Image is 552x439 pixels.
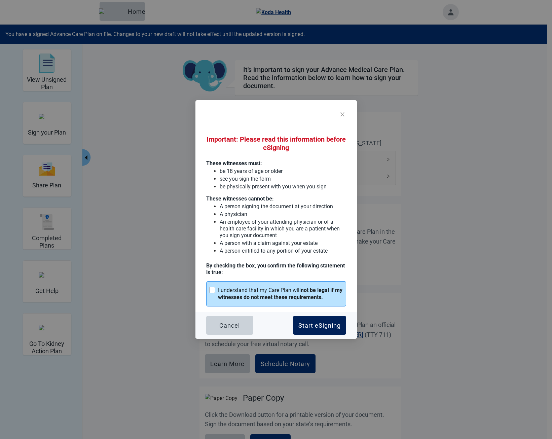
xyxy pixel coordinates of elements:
[333,106,352,124] button: Close
[218,287,343,301] div: I understand that my Care Plan will
[206,195,346,202] p: These witnesses cannot be:
[206,262,346,276] p: By checking the box, you confirm the following statement is true :
[218,287,342,300] strong: not be legal if my witnesses do not meet these requirements.
[340,112,345,117] span: close
[220,211,346,218] p: A physician
[220,176,346,182] p: see you sign the form
[220,248,346,254] p: A person entitled to any portion of your estate
[219,322,240,329] div: Cancel
[220,168,346,175] p: be 18 years of age or older
[220,219,346,239] p: An employee of your attending physician or of a health care facility in which you are a patient w...
[293,316,346,335] button: Start eSigning
[220,240,346,247] p: A person with a claim against your estate
[298,322,341,329] div: Start eSigning
[206,316,253,335] button: Cancel
[220,203,346,210] p: A person signing the document at your direction
[206,160,346,167] p: These witnesses must:
[220,183,346,190] p: be physically present with you when you sign
[206,135,346,152] h2: Important: Please read this information before eSigning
